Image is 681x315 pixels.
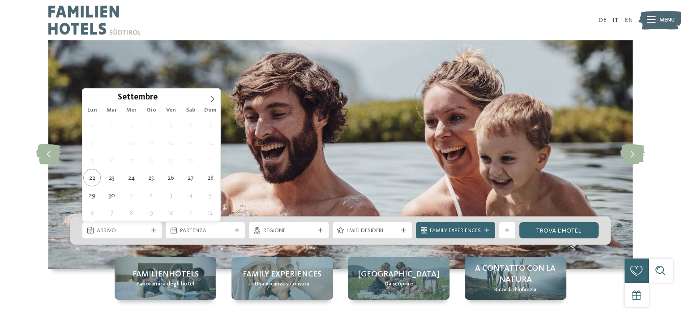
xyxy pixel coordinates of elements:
[182,117,199,134] span: Settembre 6, 2025
[465,257,566,300] a: Cercate un hotel con piscina coperta per bambini in Alto Adige? A contatto con la natura Ricordi ...
[255,280,309,288] span: Una vacanza su misura
[182,186,199,204] span: Ottobre 4, 2025
[123,117,140,134] span: Settembre 3, 2025
[118,94,158,102] span: Settembre
[162,204,180,221] span: Ottobre 10, 2025
[142,204,160,221] span: Ottobre 9, 2025
[494,286,536,294] span: Ricordi d’infanzia
[182,204,199,221] span: Ottobre 11, 2025
[48,40,633,269] img: Cercate un hotel con piscina coperta per bambini in Alto Adige?
[123,186,140,204] span: Ottobre 1, 2025
[83,169,101,186] span: Settembre 22, 2025
[201,186,219,204] span: Ottobre 5, 2025
[182,169,199,186] span: Settembre 27, 2025
[358,269,439,280] span: [GEOGRAPHIC_DATA]
[180,227,231,235] span: Partenza
[385,280,413,288] span: Da scoprire
[181,108,201,113] span: Sab
[82,108,102,113] span: Lun
[123,151,140,169] span: Settembre 17, 2025
[201,134,219,151] span: Settembre 14, 2025
[182,134,199,151] span: Settembre 13, 2025
[103,134,120,151] span: Settembre 9, 2025
[83,186,101,204] span: Settembre 29, 2025
[201,151,219,169] span: Settembre 21, 2025
[133,269,199,280] span: Familienhotels
[122,108,141,113] span: Mer
[161,108,181,113] span: Ven
[231,257,333,300] a: Cercate un hotel con piscina coperta per bambini in Alto Adige? Family experiences Una vacanza su...
[102,108,122,113] span: Mar
[123,134,140,151] span: Settembre 10, 2025
[142,151,160,169] span: Settembre 18, 2025
[348,257,450,300] a: Cercate un hotel con piscina coperta per bambini in Alto Adige? [GEOGRAPHIC_DATA] Da scoprire
[142,134,160,151] span: Settembre 11, 2025
[103,117,120,134] span: Settembre 2, 2025
[243,269,321,280] span: Family experiences
[103,204,120,221] span: Ottobre 7, 2025
[142,186,160,204] span: Ottobre 2, 2025
[83,134,101,151] span: Settembre 8, 2025
[625,17,633,23] a: EN
[430,227,481,235] span: Family Experiences
[201,204,219,221] span: Ottobre 12, 2025
[519,222,599,238] a: trova l’hotel
[97,227,148,235] span: Arrivo
[612,17,618,23] a: IT
[158,92,187,102] input: Year
[347,227,398,235] span: I miei desideri
[201,117,219,134] span: Settembre 7, 2025
[142,169,160,186] span: Settembre 25, 2025
[103,186,120,204] span: Settembre 30, 2025
[162,186,180,204] span: Ottobre 3, 2025
[83,204,101,221] span: Ottobre 6, 2025
[123,204,140,221] span: Ottobre 8, 2025
[141,108,161,113] span: Gio
[162,151,180,169] span: Settembre 19, 2025
[103,169,120,186] span: Settembre 23, 2025
[103,151,120,169] span: Settembre 16, 2025
[162,117,180,134] span: Settembre 5, 2025
[123,169,140,186] span: Settembre 24, 2025
[473,263,558,285] span: A contatto con la natura
[162,134,180,151] span: Settembre 12, 2025
[83,117,101,134] span: Settembre 1, 2025
[115,257,216,300] a: Cercate un hotel con piscina coperta per bambini in Alto Adige? Familienhotels Panoramica degli h...
[201,108,220,113] span: Dom
[142,117,160,134] span: Settembre 4, 2025
[162,169,180,186] span: Settembre 26, 2025
[137,280,194,288] span: Panoramica degli hotel
[598,17,607,23] a: DE
[201,169,219,186] span: Settembre 28, 2025
[83,151,101,169] span: Settembre 15, 2025
[182,151,199,169] span: Settembre 20, 2025
[660,16,675,24] span: Menu
[263,227,314,235] span: Regione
